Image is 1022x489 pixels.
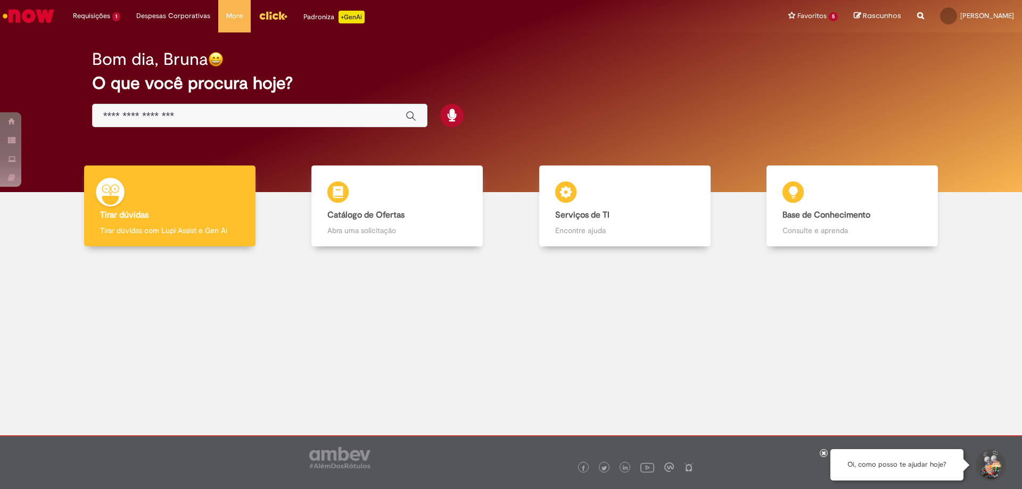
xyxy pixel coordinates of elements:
b: Base de Conhecimento [782,210,870,220]
b: Tirar dúvidas [100,210,149,220]
b: Catálogo de Ofertas [327,210,405,220]
span: 1 [112,12,120,21]
img: logo_footer_linkedin.png [623,465,628,471]
div: Padroniza [303,11,365,23]
img: happy-face.png [208,52,224,67]
img: logo_footer_youtube.png [640,460,654,474]
h2: Bom dia, Bruna [92,50,208,69]
button: Iniciar Conversa de Suporte [974,449,1006,481]
span: 5 [829,12,838,21]
img: logo_footer_naosei.png [684,462,694,472]
p: Consulte e aprenda [782,225,922,236]
img: logo_footer_workplace.png [664,462,674,472]
img: logo_footer_facebook.png [581,466,586,471]
p: Abra uma solicitação [327,225,467,236]
span: Despesas Corporativas [136,11,210,21]
div: Oi, como posso te ajudar hoje? [830,449,963,480]
h2: O que você procura hoje? [92,74,930,93]
p: +GenAi [339,11,365,23]
span: Requisições [73,11,110,21]
p: Encontre ajuda [555,225,695,236]
img: logo_footer_ambev_rotulo_gray.png [309,447,370,468]
a: Rascunhos [854,11,901,21]
b: Serviços de TI [555,210,609,220]
a: Tirar dúvidas Tirar dúvidas com Lupi Assist e Gen Ai [56,165,284,247]
span: More [226,11,243,21]
span: Rascunhos [863,11,901,21]
img: click_logo_yellow_360x200.png [259,7,287,23]
img: ServiceNow [1,5,56,27]
a: Catálogo de Ofertas Abra uma solicitação [284,165,512,247]
span: [PERSON_NAME] [960,11,1014,20]
a: Base de Conhecimento Consulte e aprenda [739,165,967,247]
a: Serviços de TI Encontre ajuda [511,165,739,247]
p: Tirar dúvidas com Lupi Assist e Gen Ai [100,225,240,236]
span: Favoritos [797,11,827,21]
img: logo_footer_twitter.png [601,466,607,471]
